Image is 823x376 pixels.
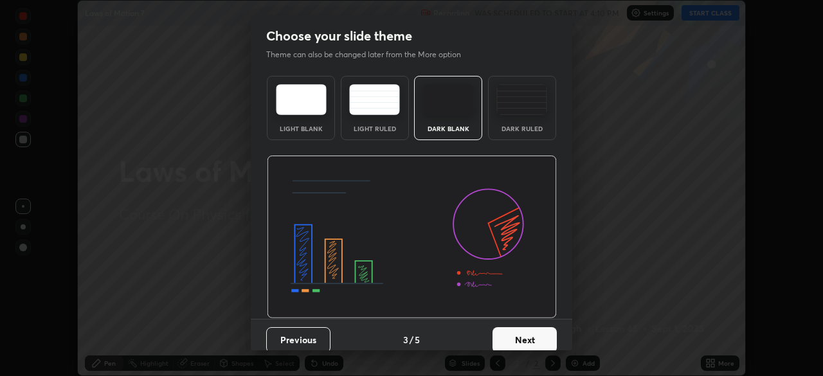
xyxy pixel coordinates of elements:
h4: 5 [415,333,420,346]
button: Next [493,327,557,353]
h4: 3 [403,333,408,346]
p: Theme can also be changed later from the More option [266,49,475,60]
img: darkThemeBanner.d06ce4a2.svg [267,156,557,319]
h2: Choose your slide theme [266,28,412,44]
div: Light Ruled [349,125,401,132]
img: darkTheme.f0cc69e5.svg [423,84,474,115]
div: Dark Blank [422,125,474,132]
h4: / [410,333,413,346]
button: Previous [266,327,330,353]
div: Dark Ruled [496,125,548,132]
img: darkRuledTheme.de295e13.svg [496,84,547,115]
img: lightRuledTheme.5fabf969.svg [349,84,400,115]
div: Light Blank [275,125,327,132]
img: lightTheme.e5ed3b09.svg [276,84,327,115]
